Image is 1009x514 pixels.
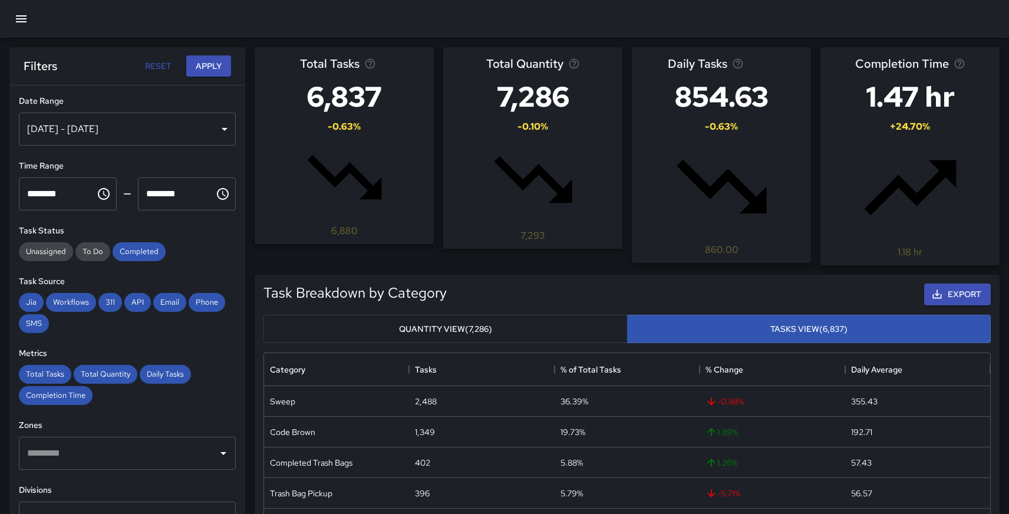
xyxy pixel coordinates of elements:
[705,457,737,469] span: 1.26 %
[954,58,965,70] svg: Average time taken to complete tasks in the selected period, compared to the previous period.
[19,242,73,261] div: Unassigned
[890,120,930,133] span: + 24.70 %
[560,426,585,438] div: 19.73%
[328,120,361,133] span: -0.63 %
[300,73,389,120] h3: 6,837
[705,243,738,256] span: 860.00
[270,396,295,407] div: Sweep
[705,120,738,133] span: -0.63 %
[845,353,990,386] div: Daily Average
[19,246,73,256] span: Unassigned
[19,318,49,328] span: SMS
[264,353,409,386] div: Category
[140,365,191,384] div: Daily Tasks
[19,314,49,333] div: SMS
[19,113,236,146] div: [DATE] - [DATE]
[19,275,236,288] h6: Task Source
[113,242,166,261] div: Completed
[705,487,740,499] span: -5.71 %
[705,353,743,386] div: % Change
[19,225,236,238] h6: Task Status
[486,54,563,73] span: Total Quantity
[19,386,93,405] div: Completion Time
[560,457,583,469] div: 5.88%
[560,353,621,386] div: % of Total Tasks
[486,73,580,120] h3: 7,286
[555,353,700,386] div: % of Total Tasks
[851,396,878,407] div: 355.43
[19,347,236,360] h6: Metrics
[270,487,332,499] div: Trash Bag Pickup
[851,487,872,499] div: 56.57
[24,57,57,75] h6: Filters
[74,365,137,384] div: Total Quantity
[263,284,447,302] h5: Task Breakdown by Category
[415,487,430,499] div: 396
[300,54,360,73] span: Total Tasks
[75,242,110,261] div: To Do
[19,160,236,173] h6: Time Range
[851,457,872,469] div: 57.43
[668,73,776,120] h3: 854.63
[140,369,191,379] span: Daily Tasks
[189,297,225,307] span: Phone
[215,445,232,462] button: Open
[124,297,151,307] span: API
[415,457,430,469] div: 402
[139,55,177,77] button: Reset
[189,293,225,312] div: Phone
[851,426,872,438] div: 192.71
[124,293,151,312] div: API
[855,54,949,73] span: Completion Time
[700,353,845,386] div: % Change
[409,353,554,386] div: Tasks
[560,487,583,499] div: 5.79%
[19,484,236,497] h6: Divisions
[732,58,744,70] svg: Average number of tasks per day in the selected period, compared to the previous period.
[19,390,93,400] span: Completion Time
[364,58,376,70] svg: Total number of tasks in the selected period, compared to the previous period.
[705,396,744,407] span: -0.88 %
[263,315,628,344] button: Quantity View(7,286)
[855,73,965,120] h3: 1.47 hr
[113,246,166,256] span: Completed
[898,246,922,258] span: 1.18 hr
[560,396,588,407] div: 36.39%
[46,297,96,307] span: Workflows
[153,297,186,307] span: Email
[851,353,902,386] div: Daily Average
[19,293,44,312] div: Jia
[924,284,991,305] button: Export
[705,426,738,438] span: 1.89 %
[98,293,122,312] div: 311
[186,55,231,77] button: Apply
[92,182,116,206] button: Choose time, selected time is 12:00 AM
[19,369,71,379] span: Total Tasks
[19,297,44,307] span: Jia
[517,120,548,133] span: -0.10 %
[270,457,352,469] div: Completed Trash Bags
[627,315,991,344] button: Tasks View(6,837)
[74,369,137,379] span: Total Quantity
[415,353,437,386] div: Tasks
[668,54,727,73] span: Daily Tasks
[211,182,235,206] button: Choose time, selected time is 11:59 PM
[568,58,580,70] svg: Total task quantity in the selected period, compared to the previous period.
[19,419,236,432] h6: Zones
[19,365,71,384] div: Total Tasks
[98,297,122,307] span: 311
[153,293,186,312] div: Email
[46,293,96,312] div: Workflows
[270,426,315,438] div: Code Brown
[415,396,437,407] div: 2,488
[520,229,545,242] span: 7,293
[75,246,110,256] span: To Do
[270,353,305,386] div: Category
[331,225,358,237] span: 6,880
[19,95,236,108] h6: Date Range
[415,426,435,438] div: 1,349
